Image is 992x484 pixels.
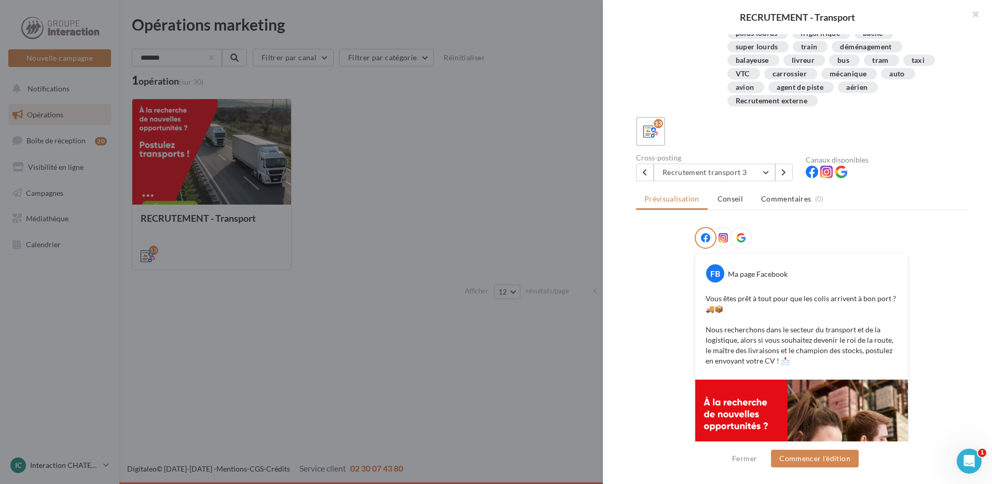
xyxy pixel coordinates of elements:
[736,43,778,51] div: super lourds
[815,195,824,203] span: (0)
[801,43,818,51] div: train
[773,70,807,78] div: carrossier
[771,450,859,467] button: Commencer l'édition
[806,156,967,164] div: Canaux disponibles
[736,57,769,64] div: balayeuse
[706,264,724,283] div: FB
[912,57,925,64] div: taxi
[792,57,815,64] div: livreur
[872,57,888,64] div: tram
[718,194,743,203] span: Conseil
[837,57,849,64] div: bus
[830,70,866,78] div: mécanique
[777,84,823,91] div: agent de piste
[728,269,788,279] div: Ma page Facebook
[846,84,867,91] div: aérien
[654,164,775,181] button: Recrutement transport 3
[978,449,986,457] span: 1
[706,293,898,366] p: Vous êtes prêt à tout pour que les colis arrivent à bon port ? 🚚📦 Nous recherchons dans le secteu...
[736,97,808,105] div: Recrutement externe
[636,154,797,162] div: Cross-posting
[957,449,982,474] iframe: Intercom live chat
[728,452,761,465] button: Fermer
[619,12,975,22] div: RECRUTEMENT - Transport
[736,70,750,78] div: VTC
[889,70,904,78] div: auto
[654,119,663,128] div: 13
[761,194,811,204] span: Commentaires
[736,84,754,91] div: avion
[840,43,891,51] div: déménagement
